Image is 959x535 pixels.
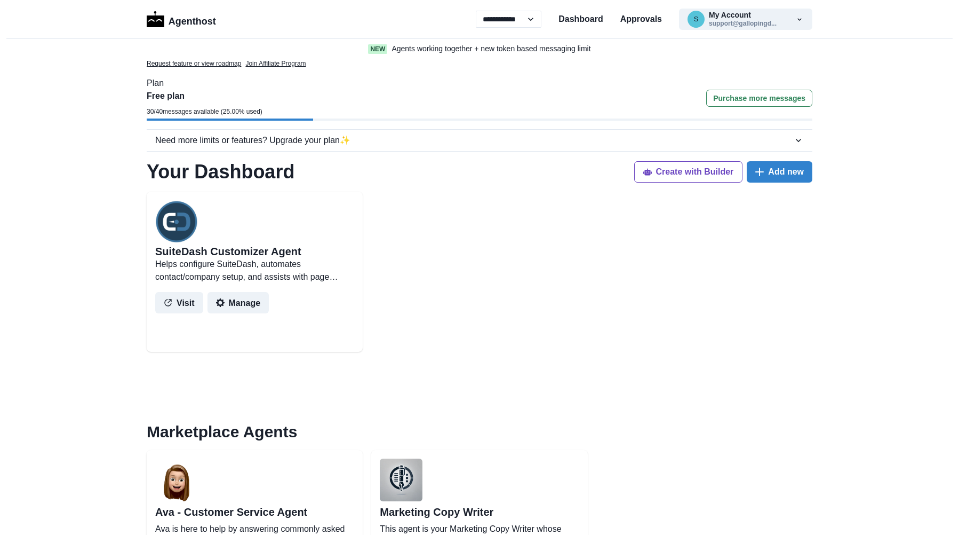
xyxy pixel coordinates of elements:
a: Dashboard [558,13,603,26]
button: support@gallopingdigital.comMy Accountsupport@gallopingd... [679,9,812,30]
a: Purchase more messages [706,90,812,119]
span: New [368,44,387,54]
img: user%2F2%2Fb7ac5808-39ff-453c-8ce1-b371fabf5c1b [155,459,198,501]
a: Request feature or view roadmap [147,59,241,68]
a: NewAgents working together + new token based messaging limit [346,43,613,54]
button: Manage [207,292,269,313]
a: LogoAgenthost [147,10,216,29]
a: Join Affiliate Program [245,59,306,68]
h2: SuiteDash Customizer Agent [155,245,301,258]
div: Need more limits or features? Upgrade your plan ✨ [155,134,793,147]
button: Add new [747,161,812,183]
h2: Marketing Copy Writer [380,506,579,518]
button: Create with Builder [634,161,743,183]
p: Helps configure SuiteDash, automates contact/company setup, and assists with page design for indu... [155,258,354,284]
h2: Marketplace Agents [147,422,812,442]
p: Agenthost [169,10,216,29]
h2: Ava - Customer Service Agent [155,506,354,518]
p: Agents working together + new token based messaging limit [391,43,590,54]
button: Need more limits or features? Upgrade your plan✨ [147,130,812,151]
button: Visit [155,292,203,313]
p: 30 / 40 messages available ( 25.00 % used) [147,107,262,116]
a: Approvals [620,13,662,26]
p: Plan [147,77,812,90]
h1: Your Dashboard [147,160,294,183]
img: Logo [147,11,164,27]
img: orig [155,200,198,243]
button: Purchase more messages [706,90,812,107]
p: Free plan [147,90,262,103]
img: user%2F2%2Fdef768d2-bb31-48e1-a725-94a4e8c437fd [380,459,422,501]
